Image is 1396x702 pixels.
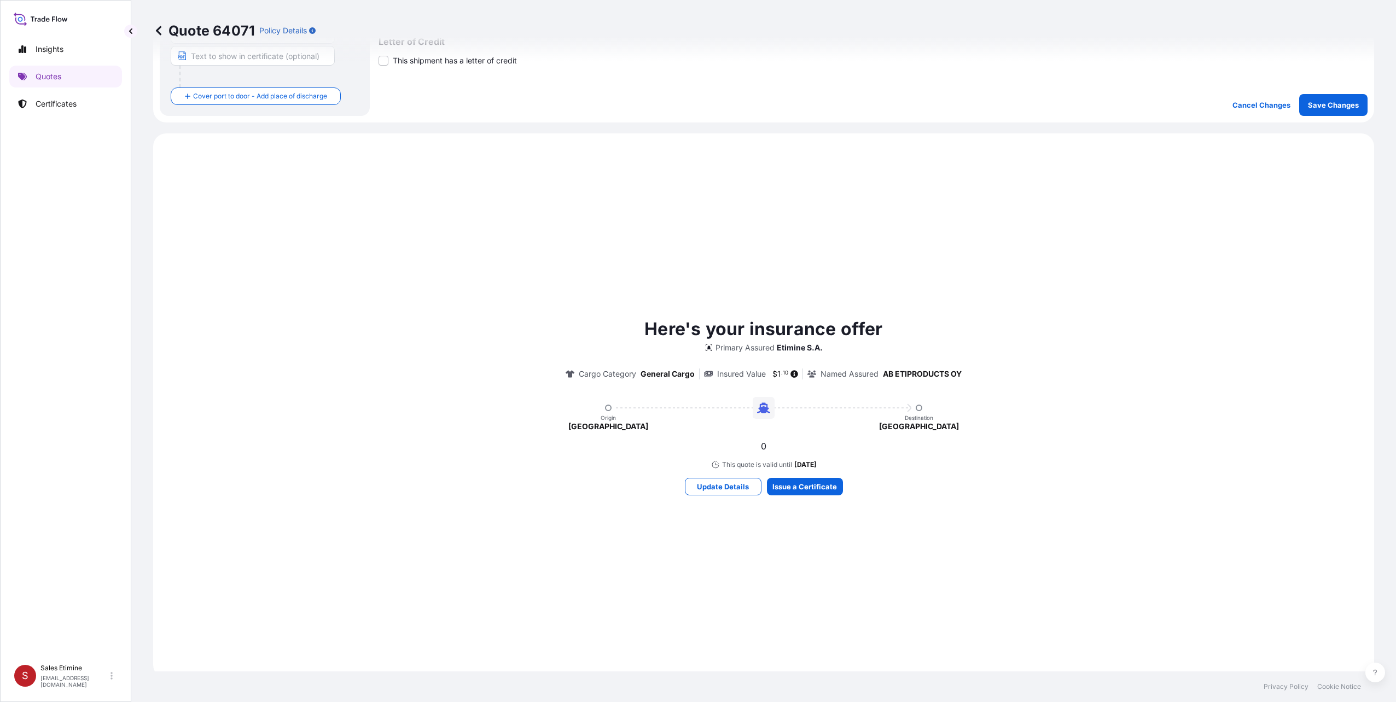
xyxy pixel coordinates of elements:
[532,441,996,452] div: 0
[821,368,879,379] p: Named Assured
[722,460,792,469] p: This quote is valid until
[644,316,882,342] p: Here's your insurance offer
[794,460,817,469] p: [DATE]
[40,664,108,672] p: Sales Etimine
[685,478,761,495] button: Update Details
[1224,94,1299,116] button: Cancel Changes
[36,71,61,82] p: Quotes
[193,91,327,102] span: Cover port to door - Add place of discharge
[601,414,616,421] p: Origin
[153,22,255,39] p: Quote 64071
[716,342,775,353] p: Primary Assured
[905,414,933,421] p: Destination
[883,368,962,379] p: AB ETIPRODUCTS OY
[783,371,788,375] span: 10
[772,481,837,492] p: Issue a Certificate
[36,98,77,109] p: Certificates
[171,87,341,105] button: Cover port to door - Add place of discharge
[22,670,28,681] span: S
[9,66,122,87] a: Quotes
[777,342,823,353] p: Etimine S.A.
[579,368,636,379] p: Cargo Category
[767,478,843,495] button: Issue a Certificate
[40,675,108,688] p: [EMAIL_ADDRESS][DOMAIN_NAME]
[879,421,959,432] p: [GEOGRAPHIC_DATA]
[9,38,122,60] a: Insights
[772,370,777,378] span: $
[781,371,783,375] span: .
[1264,682,1308,691] a: Privacy Policy
[641,368,695,379] p: General Cargo
[1317,682,1361,691] a: Cookie Notice
[568,421,648,432] p: [GEOGRAPHIC_DATA]
[697,481,749,492] p: Update Details
[9,93,122,115] a: Certificates
[36,44,63,55] p: Insights
[777,370,781,378] span: 1
[259,25,307,36] p: Policy Details
[1232,100,1290,110] p: Cancel Changes
[1308,100,1359,110] p: Save Changes
[717,368,766,379] p: Insured Value
[1299,94,1368,116] button: Save Changes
